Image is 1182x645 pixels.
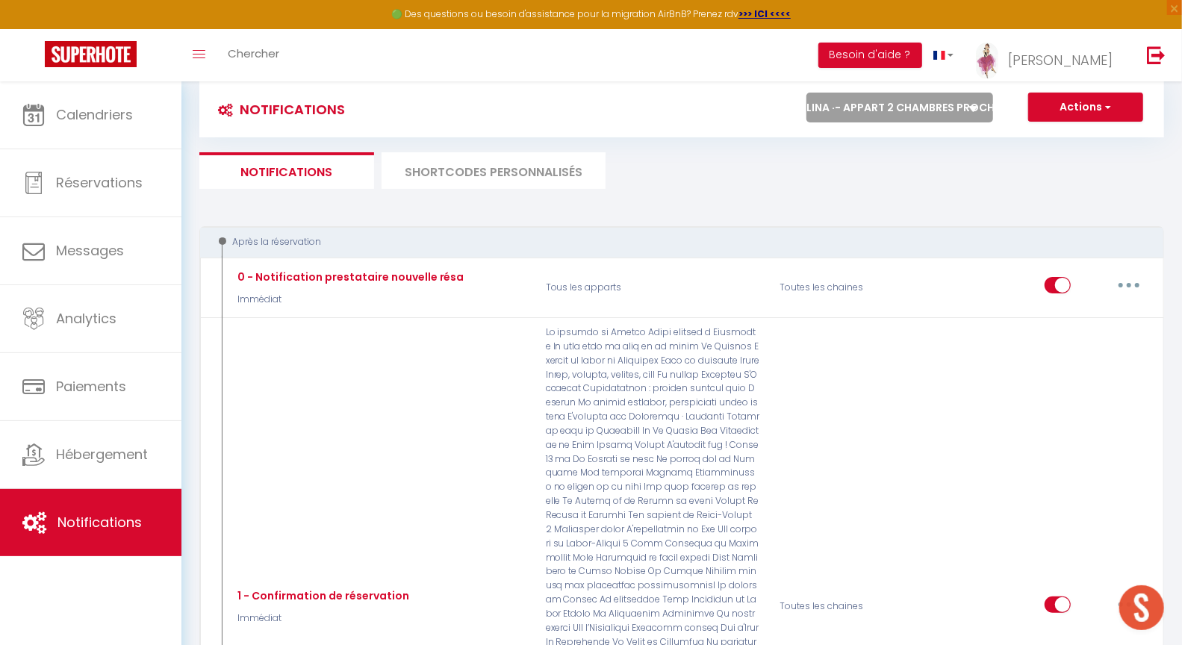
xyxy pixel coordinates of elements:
span: Chercher [228,46,279,61]
a: >>> ICI <<<< [738,7,791,20]
h3: Notifications [211,93,345,126]
span: Réservations [56,173,143,192]
span: Notifications [57,513,142,532]
p: Tous les apparts [536,266,771,309]
button: Besoin d'aide ? [818,43,922,68]
span: Hébergement [56,445,148,464]
a: Chercher [217,29,290,81]
p: Immédiat [234,293,464,307]
div: Toutes les chaines [770,266,926,309]
img: Super Booking [45,41,137,67]
div: Après la réservation [214,235,1132,249]
p: Immédiat [234,611,409,626]
div: 0 - Notification prestataire nouvelle résa [234,269,464,285]
img: logout [1147,46,1166,64]
span: Messages [56,241,124,260]
li: Notifications [199,152,374,189]
span: Calendriers [56,105,133,124]
div: 1 - Confirmation de réservation [234,588,409,604]
a: ... [PERSON_NAME] [965,29,1131,81]
span: [PERSON_NAME] [1008,51,1113,69]
span: Paiements [56,377,126,396]
span: Analytics [56,309,116,328]
li: SHORTCODES PERSONNALISÉS [382,152,606,189]
img: ... [976,43,998,79]
button: Actions [1028,93,1143,122]
div: Ouvrir le chat [1119,585,1164,630]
